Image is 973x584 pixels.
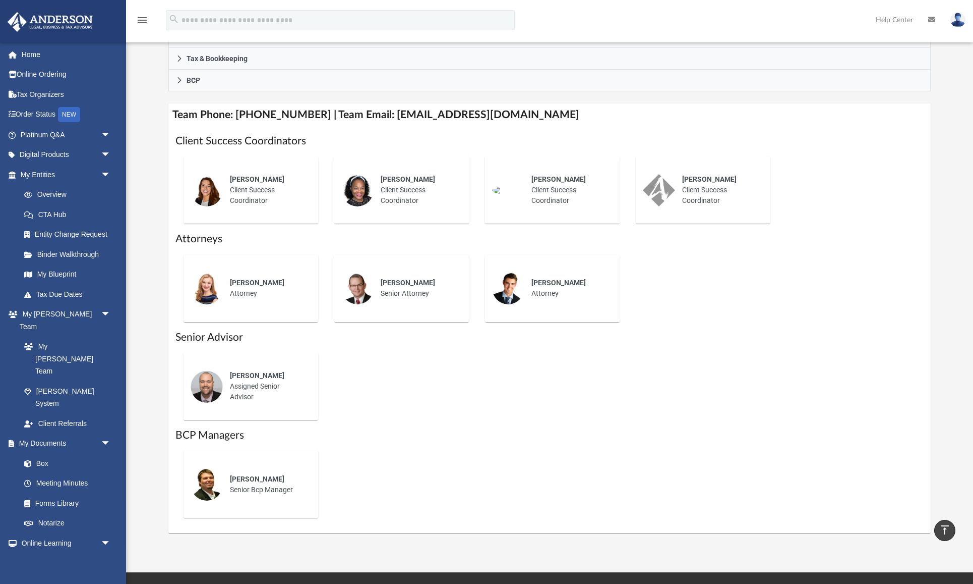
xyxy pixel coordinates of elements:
img: thumbnail [492,272,524,304]
a: Overview [14,185,126,205]
img: thumbnail [191,468,223,501]
a: Tax Due Dates [14,284,126,304]
a: My Documentsarrow_drop_down [7,434,121,454]
a: My Entitiesarrow_drop_down [7,165,126,185]
div: Client Success Coordinator [675,167,763,213]
span: [PERSON_NAME] [230,475,284,483]
span: [PERSON_NAME] [230,175,284,183]
h1: Attorneys [175,232,924,246]
div: Attorney [223,271,311,306]
img: thumbnail [191,174,223,206]
div: Client Success Coordinator [223,167,311,213]
div: Assigned Senior Advisor [223,363,311,409]
span: [PERSON_NAME] [531,279,586,287]
span: [PERSON_NAME] [682,175,737,183]
span: [PERSON_NAME] [230,371,284,380]
a: Forms Library [14,493,116,513]
img: Anderson Advisors Platinum Portal [5,12,96,32]
i: search [168,14,179,25]
div: Senior Bcp Manager [223,467,311,502]
h1: Senior Advisor [175,330,924,345]
a: My [PERSON_NAME] Team [14,337,116,382]
span: arrow_drop_down [101,434,121,454]
span: [PERSON_NAME] [531,175,586,183]
a: Entity Change Request [14,225,126,245]
span: BCP [187,77,200,84]
span: [PERSON_NAME] [381,279,435,287]
div: Client Success Coordinator [524,167,613,213]
i: vertical_align_top [939,524,951,536]
div: Senior Attorney [374,271,462,306]
span: arrow_drop_down [101,125,121,145]
span: arrow_drop_down [101,165,121,185]
a: Platinum Q&Aarrow_drop_down [7,125,126,145]
h1: BCP Managers [175,428,924,443]
a: Order StatusNEW [7,104,126,125]
a: My [PERSON_NAME] Teamarrow_drop_down [7,304,121,337]
span: Tax & Bookkeeping [187,55,248,62]
div: Attorney [524,271,613,306]
img: thumbnail [341,174,374,206]
img: thumbnail [191,272,223,304]
a: BCP [168,70,931,91]
div: Client Success Coordinator [374,167,462,213]
a: menu [136,19,148,26]
span: arrow_drop_down [101,533,121,554]
a: Notarize [14,513,121,534]
div: NEW [58,107,80,122]
a: Tax Organizers [7,84,126,104]
a: Online Ordering [7,65,126,85]
img: thumbnail [191,370,223,403]
a: vertical_align_top [934,520,955,541]
a: [PERSON_NAME] System [14,381,121,413]
a: Online Learningarrow_drop_down [7,533,121,553]
img: User Pic [950,13,965,27]
a: Home [7,44,126,65]
span: arrow_drop_down [101,145,121,166]
span: arrow_drop_down [101,304,121,325]
a: Box [14,453,116,473]
a: Tax & Bookkeeping [168,48,931,70]
img: thumbnail [643,174,675,206]
a: My Blueprint [14,264,121,285]
a: CTA Hub [14,204,126,225]
i: menu [136,14,148,26]
span: [PERSON_NAME] [230,279,284,287]
a: Meeting Minutes [14,473,121,494]
a: Client Referrals [14,413,121,434]
img: thumbnail [341,272,374,304]
span: [PERSON_NAME] [381,175,435,183]
h4: Team Phone: [PHONE_NUMBER] | Team Email: [EMAIL_ADDRESS][DOMAIN_NAME] [168,103,931,126]
a: Binder Walkthrough [14,244,126,264]
h1: Client Success Coordinators [175,134,924,148]
a: Digital Productsarrow_drop_down [7,145,126,165]
img: thumbnail [492,186,524,194]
